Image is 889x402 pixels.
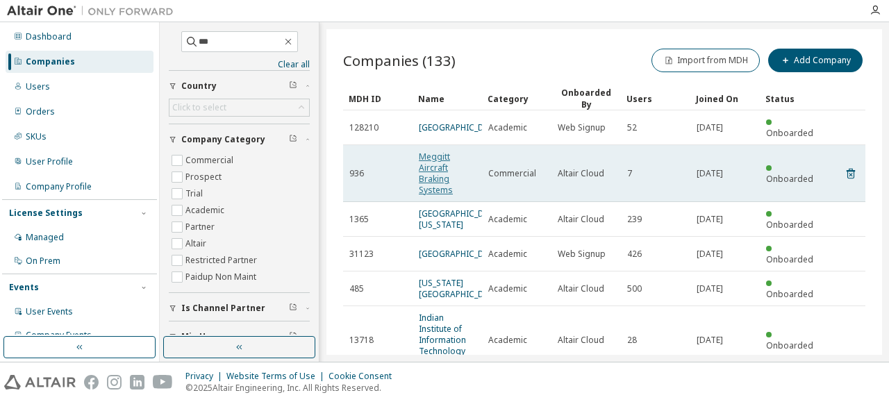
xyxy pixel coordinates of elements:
[329,371,400,382] div: Cookie Consent
[696,87,754,110] div: Joined On
[289,303,297,314] span: Clear filter
[626,87,685,110] div: Users
[488,283,527,294] span: Academic
[488,122,527,133] span: Academic
[169,293,310,324] button: Is Channel Partner
[169,59,310,70] a: Clear all
[697,249,723,260] span: [DATE]
[26,106,55,117] div: Orders
[26,256,60,267] div: On Prem
[627,214,642,225] span: 239
[169,124,310,155] button: Company Category
[558,168,604,179] span: Altair Cloud
[488,168,536,179] span: Commercial
[766,173,813,185] span: Onboarded
[419,312,474,368] a: Indian Institute of Information Technology Design & Mfg
[419,248,502,260] a: [GEOGRAPHIC_DATA]
[9,282,39,293] div: Events
[343,51,456,70] span: Companies (133)
[697,214,723,225] span: [DATE]
[169,99,309,116] div: Click to select
[9,208,83,219] div: License Settings
[185,219,217,235] label: Partner
[558,335,604,346] span: Altair Cloud
[181,303,265,314] span: Is Channel Partner
[488,87,546,110] div: Category
[419,151,453,196] a: Meggitt Aircraft Braking Systems
[26,56,75,67] div: Companies
[766,288,813,300] span: Onboarded
[557,87,615,110] div: Onboarded By
[185,252,260,269] label: Restricted Partner
[181,331,225,342] span: Min Users
[349,87,407,110] div: MDH ID
[185,371,226,382] div: Privacy
[26,131,47,142] div: SKUs
[26,81,50,92] div: Users
[349,122,379,133] span: 128210
[181,81,217,92] span: Country
[558,122,606,133] span: Web Signup
[289,331,297,342] span: Clear filter
[419,208,502,231] a: [GEOGRAPHIC_DATA][US_STATE]
[289,134,297,145] span: Clear filter
[26,232,64,243] div: Managed
[7,4,181,18] img: Altair One
[697,122,723,133] span: [DATE]
[651,49,760,72] button: Import from MDH
[185,202,227,219] label: Academic
[627,122,637,133] span: 52
[766,253,813,265] span: Onboarded
[26,330,92,341] div: Company Events
[107,375,122,390] img: instagram.svg
[26,306,73,317] div: User Events
[697,335,723,346] span: [DATE]
[169,71,310,101] button: Country
[130,375,144,390] img: linkedin.svg
[697,168,723,179] span: [DATE]
[349,168,364,179] span: 936
[349,283,364,294] span: 485
[627,249,642,260] span: 426
[26,181,92,192] div: Company Profile
[766,127,813,139] span: Onboarded
[488,335,527,346] span: Academic
[226,371,329,382] div: Website Terms of Use
[185,152,236,169] label: Commercial
[558,283,604,294] span: Altair Cloud
[627,335,637,346] span: 28
[289,81,297,92] span: Clear filter
[627,283,642,294] span: 500
[185,382,400,394] p: © 2025 Altair Engineering, Inc. All Rights Reserved.
[185,185,206,202] label: Trial
[418,87,476,110] div: Name
[558,214,604,225] span: Altair Cloud
[558,249,606,260] span: Web Signup
[349,335,374,346] span: 13718
[172,102,226,113] div: Click to select
[185,169,224,185] label: Prospect
[26,156,73,167] div: User Profile
[419,122,502,133] a: [GEOGRAPHIC_DATA]
[185,269,259,285] label: Paidup Non Maint
[766,340,813,351] span: Onboarded
[697,283,723,294] span: [DATE]
[349,214,369,225] span: 1365
[349,249,374,260] span: 31123
[765,87,824,110] div: Status
[488,214,527,225] span: Academic
[768,49,863,72] button: Add Company
[488,249,527,260] span: Academic
[419,277,502,300] a: [US_STATE][GEOGRAPHIC_DATA]
[627,168,632,179] span: 7
[766,219,813,231] span: Onboarded
[84,375,99,390] img: facebook.svg
[26,31,72,42] div: Dashboard
[4,375,76,390] img: altair_logo.svg
[153,375,173,390] img: youtube.svg
[181,134,265,145] span: Company Category
[185,235,209,252] label: Altair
